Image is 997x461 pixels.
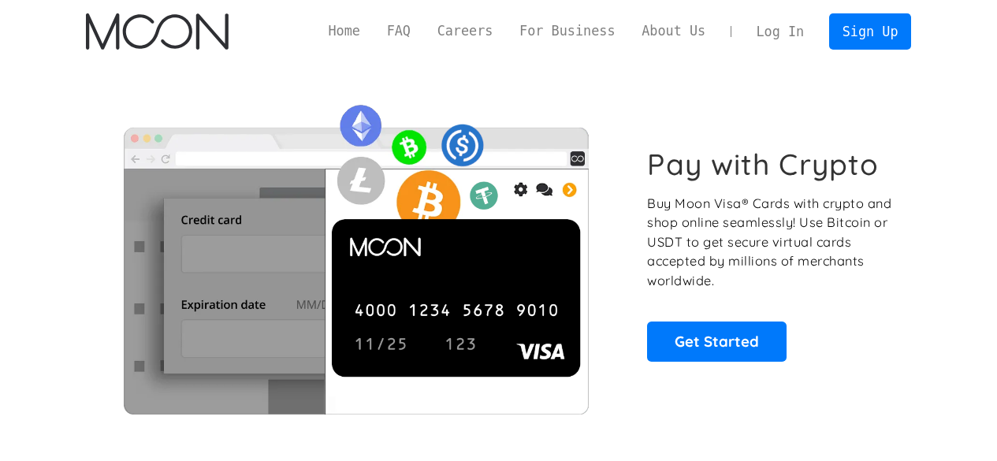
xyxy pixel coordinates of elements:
a: home [86,13,229,50]
a: Home [315,21,374,41]
a: For Business [506,21,628,41]
a: Sign Up [829,13,911,49]
a: Careers [424,21,506,41]
a: About Us [628,21,719,41]
a: Get Started [647,322,787,361]
h1: Pay with Crypto [647,147,879,182]
p: Buy Moon Visa® Cards with crypto and shop online seamlessly! Use Bitcoin or USDT to get secure vi... [647,194,894,291]
img: Moon Cards let you spend your crypto anywhere Visa is accepted. [86,94,626,414]
a: FAQ [374,21,424,41]
a: Log In [743,14,817,49]
img: Moon Logo [86,13,229,50]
